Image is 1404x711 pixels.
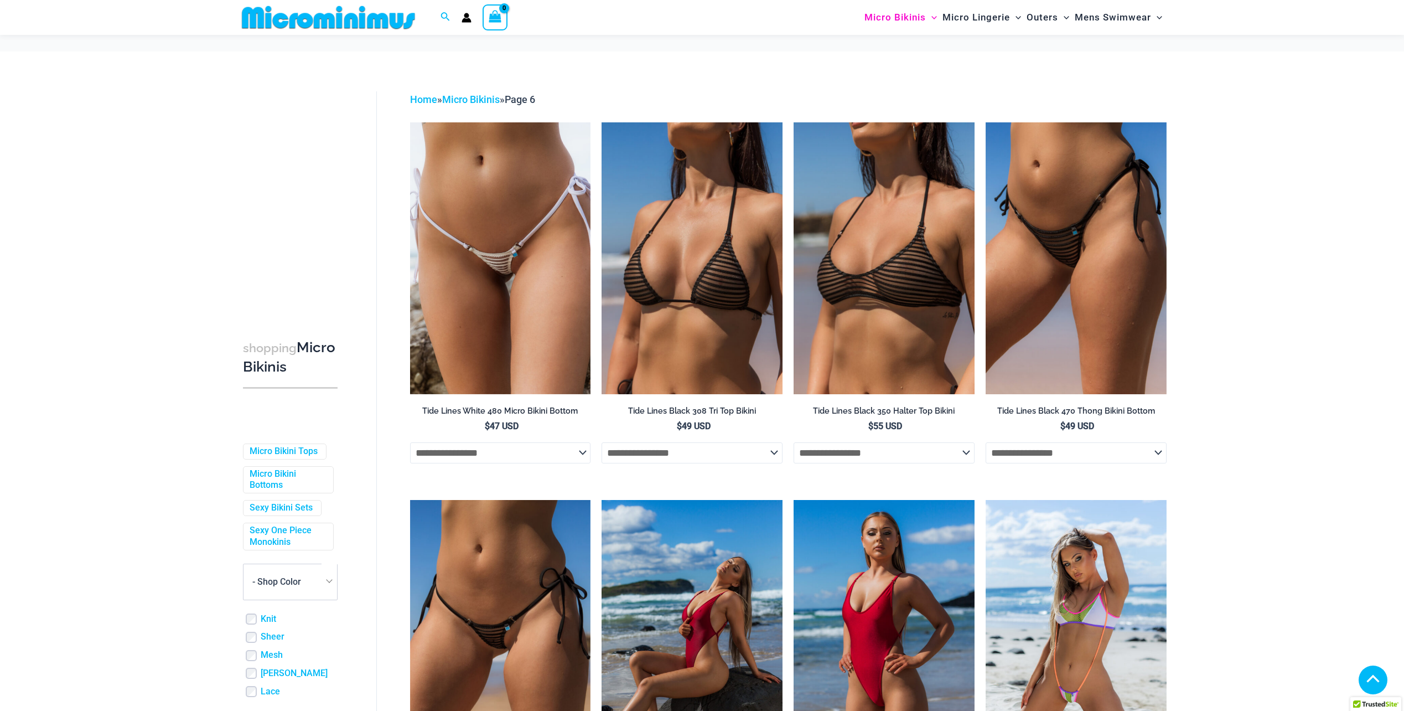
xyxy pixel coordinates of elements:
a: Sheer [261,631,284,643]
a: Micro Bikini Tops [250,446,318,457]
h2: Tide Lines White 480 Micro Bikini Bottom [410,406,591,416]
span: Outers [1027,3,1058,32]
img: Tide Lines Black 470 Thong 01 [986,122,1167,394]
a: Tide Lines Black 470 Thong 01Tide Lines Black 470 Thong 02Tide Lines Black 470 Thong 02 [986,122,1167,394]
img: MM SHOP LOGO FLAT [237,5,419,30]
span: shopping [243,341,297,355]
bdi: 55 USD [868,421,902,431]
a: Lace [261,686,280,698]
span: $ [485,421,490,431]
a: Account icon link [462,13,472,23]
span: Menu Toggle [1058,3,1069,32]
a: Knit [261,614,276,625]
h2: Tide Lines Black 308 Tri Top Bikini [602,406,783,416]
bdi: 49 USD [1060,421,1094,431]
span: - Shop Color [252,576,301,587]
nav: Site Navigation [860,2,1167,33]
a: Micro Bikini Bottoms [250,468,325,492]
bdi: 47 USD [485,421,519,431]
span: $ [1060,421,1065,431]
a: Sexy Bikini Sets [250,502,313,514]
span: Micro Bikinis [864,3,926,32]
a: Micro Bikinis [442,94,500,105]
a: Tide Lines Black 308 Tri Top 01Tide Lines Black 308 Tri Top 470 Thong 03Tide Lines Black 308 Tri ... [602,122,783,394]
iframe: TrustedSite Certified [243,83,343,304]
a: Mesh [261,650,283,661]
span: - Shop Color [243,564,338,600]
span: Menu Toggle [926,3,937,32]
a: Search icon link [441,11,450,24]
a: View Shopping Cart, empty [483,4,508,30]
bdi: 49 USD [677,421,711,431]
h2: Tide Lines Black 350 Halter Top Bikini [794,406,975,416]
span: » » [410,94,535,105]
h3: Micro Bikinis [243,338,338,377]
a: Sexy One Piece Monokinis [250,525,325,548]
a: Tide Lines Black 350 Halter Top Bikini [794,406,975,420]
span: Page 6 [505,94,535,105]
span: Mens Swimwear [1075,3,1151,32]
img: Tide Lines Black 308 Tri Top 01 [602,122,783,394]
span: Menu Toggle [1151,3,1162,32]
a: Micro BikinisMenu ToggleMenu Toggle [862,3,940,32]
h2: Tide Lines Black 470 Thong Bikini Bottom [986,406,1167,416]
span: Micro Lingerie [942,3,1010,32]
img: Tide Lines Black 350 Halter Top 01 [794,122,975,394]
span: - Shop Color [244,564,337,600]
a: Home [410,94,437,105]
a: Tide Lines Black 470 Thong Bikini Bottom [986,406,1167,420]
a: Tide Lines Black 308 Tri Top Bikini [602,406,783,420]
a: Tide Lines Black 350 Halter Top 01Tide Lines Black 350 Halter Top 480 Micro 01Tide Lines Black 35... [794,122,975,394]
a: Mens SwimwearMenu ToggleMenu Toggle [1072,3,1165,32]
a: Tide Lines White 480 Micro 01Tide Lines White 480 Micro 02Tide Lines White 480 Micro 02 [410,122,591,394]
span: Menu Toggle [1010,3,1021,32]
a: Micro LingerieMenu ToggleMenu Toggle [940,3,1024,32]
span: $ [677,421,682,431]
a: [PERSON_NAME] [261,668,328,679]
a: OutersMenu ToggleMenu Toggle [1024,3,1072,32]
img: Tide Lines White 480 Micro 01 [410,122,591,394]
a: Tide Lines White 480 Micro Bikini Bottom [410,406,591,420]
span: $ [868,421,873,431]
